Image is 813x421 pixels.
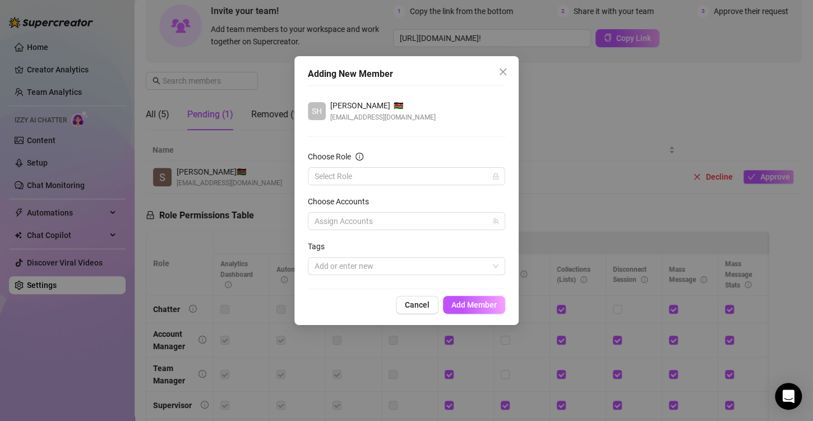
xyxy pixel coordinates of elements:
[312,105,322,117] span: SH
[498,67,507,76] span: close
[330,99,390,112] span: [PERSON_NAME]
[308,67,505,81] div: Adding New Member
[308,240,332,253] label: Tags
[451,300,497,309] span: Add Member
[396,296,438,314] button: Cancel
[443,296,505,314] button: Add Member
[492,173,499,180] span: lock
[355,153,363,161] span: info-circle
[405,300,429,309] span: Cancel
[330,112,436,123] span: [EMAIL_ADDRESS][DOMAIN_NAME]
[775,383,802,410] div: Open Intercom Messenger
[308,150,351,163] div: Choose Role
[492,218,499,225] span: team
[308,195,376,208] label: Choose Accounts
[330,99,436,112] div: 🇰🇪
[494,63,512,81] button: Close
[494,67,512,76] span: Close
